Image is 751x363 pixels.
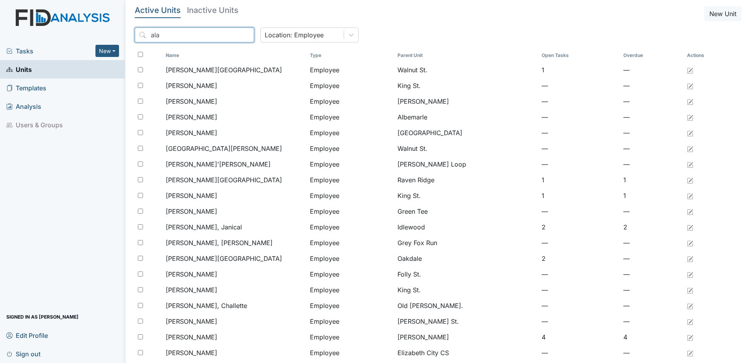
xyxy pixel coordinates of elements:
td: Employee [307,141,394,156]
span: [PERSON_NAME] [166,81,217,90]
td: — [620,141,684,156]
button: New Unit [704,6,742,21]
td: [PERSON_NAME] [394,93,539,109]
td: — [539,298,620,313]
td: — [539,78,620,93]
td: — [539,141,620,156]
td: 1 [539,62,620,78]
th: Toggle SortBy [539,49,620,62]
td: Employee [307,125,394,141]
a: Edit [687,81,693,90]
th: Actions [684,49,723,62]
td: 4 [620,329,684,345]
span: [PERSON_NAME]'[PERSON_NAME] [166,159,271,169]
th: Toggle SortBy [163,49,307,62]
td: Employee [307,188,394,203]
td: [GEOGRAPHIC_DATA] [394,125,539,141]
td: King St. [394,78,539,93]
td: Employee [307,266,394,282]
td: — [539,313,620,329]
span: [PERSON_NAME] [166,332,217,342]
td: — [620,93,684,109]
button: New [95,45,119,57]
span: [PERSON_NAME] [166,128,217,137]
td: — [620,235,684,251]
td: Employee [307,109,394,125]
td: — [539,282,620,298]
span: [PERSON_NAME], Challette [166,301,247,310]
input: Toggle All Rows Selected [138,52,143,57]
td: — [539,266,620,282]
td: Employee [307,62,394,78]
td: Walnut St. [394,62,539,78]
td: Employee [307,345,394,361]
td: Employee [307,282,394,298]
span: Analysis [6,100,41,112]
a: Edit [687,65,693,75]
h5: Active Units [135,6,181,14]
td: — [620,109,684,125]
a: Edit [687,348,693,357]
td: — [620,313,684,329]
td: — [539,345,620,361]
span: [PERSON_NAME] [166,97,217,106]
td: [PERSON_NAME] Loop [394,156,539,172]
td: 1 [620,172,684,188]
td: — [539,156,620,172]
span: [PERSON_NAME][GEOGRAPHIC_DATA] [166,254,282,263]
td: Raven Ridge [394,172,539,188]
td: — [620,282,684,298]
td: Idlewood [394,219,539,235]
th: Toggle SortBy [307,49,394,62]
td: Green Tee [394,203,539,219]
input: Search... [135,27,254,42]
td: — [620,266,684,282]
td: Albemarle [394,109,539,125]
th: Toggle SortBy [394,49,539,62]
td: Employee [307,172,394,188]
td: 2 [539,251,620,266]
div: Location: Employee [265,30,324,40]
td: Elizabeth City CS [394,345,539,361]
th: Toggle SortBy [620,49,684,62]
a: Edit [687,222,693,232]
td: — [620,78,684,93]
a: Edit [687,238,693,247]
td: Grey Fox Run [394,235,539,251]
td: Employee [307,156,394,172]
td: — [539,125,620,141]
a: Tasks [6,46,95,56]
td: Employee [307,298,394,313]
td: King St. [394,188,539,203]
td: Employee [307,78,394,93]
span: [PERSON_NAME] [166,207,217,216]
td: 2 [620,219,684,235]
span: [PERSON_NAME][GEOGRAPHIC_DATA] [166,175,282,185]
a: Edit [687,207,693,216]
td: — [620,62,684,78]
td: — [539,93,620,109]
td: Oakdale [394,251,539,266]
span: Sign out [6,348,40,360]
a: Edit [687,112,693,122]
a: Edit [687,285,693,295]
td: 2 [539,219,620,235]
span: Signed in as [PERSON_NAME] [6,311,79,323]
td: Folly St. [394,266,539,282]
span: Templates [6,82,46,94]
span: [PERSON_NAME] [166,285,217,295]
td: Employee [307,93,394,109]
td: King St. [394,282,539,298]
td: 1 [620,188,684,203]
a: Edit [687,97,693,106]
span: [PERSON_NAME] [166,317,217,326]
span: [PERSON_NAME][GEOGRAPHIC_DATA] [166,65,282,75]
td: Employee [307,313,394,329]
a: Edit [687,254,693,263]
td: Walnut St. [394,141,539,156]
td: — [539,203,620,219]
td: 1 [539,172,620,188]
a: Edit [687,269,693,279]
span: [PERSON_NAME] [166,269,217,279]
